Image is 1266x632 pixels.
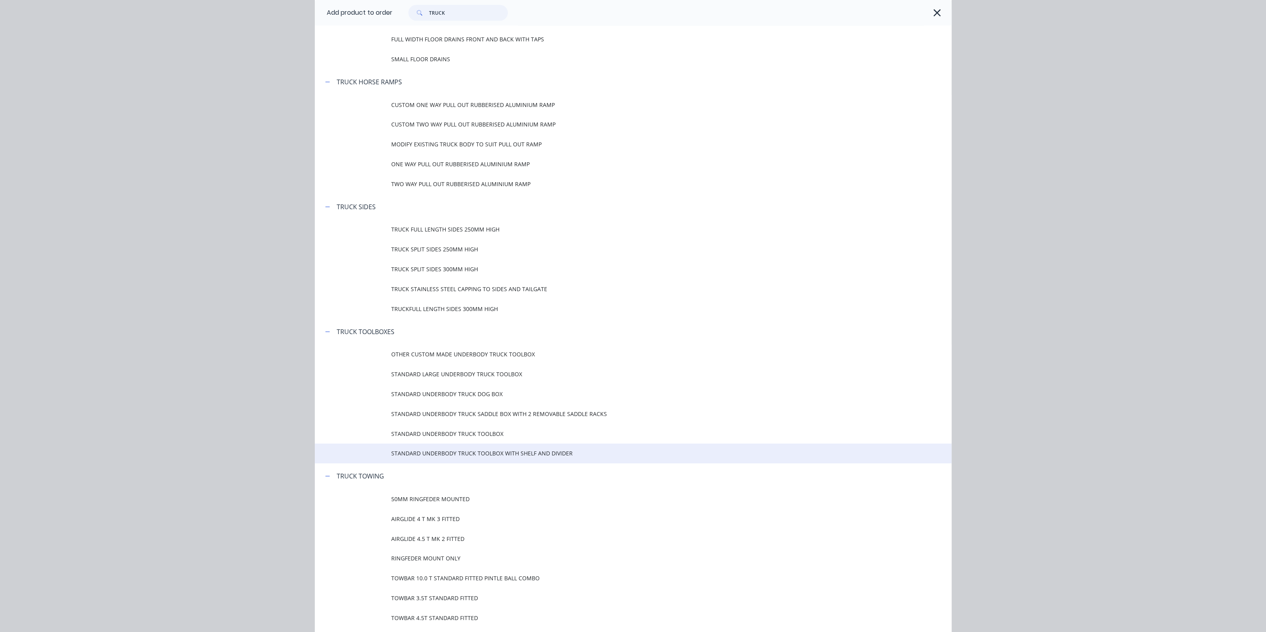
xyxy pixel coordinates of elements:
span: MODIFY EXISTING TRUCK BODY TO SUIT PULL OUT RAMP [391,140,839,148]
span: TRUCKFULL LENGTH SIDES 300MM HIGH [391,305,839,313]
input: Search... [429,5,508,21]
span: OTHER CUSTOM MADE UNDERBODY TRUCK TOOLBOX [391,350,839,358]
span: CUSTOM ONE WAY PULL OUT RUBBERISED ALUMINIUM RAMP [391,101,839,109]
span: TRUCK FULL LENGTH SIDES 250MM HIGH [391,225,839,233]
div: TRUCK HORSE RAMPS [337,77,402,87]
span: TOWBAR 3.5T STANDARD FITTED [391,594,839,602]
span: STANDARD UNDERBODY TRUCK TOOLBOX [391,430,839,438]
span: TOWBAR 10.0 T STANDARD FITTED PINTLE BALL COMBO [391,574,839,582]
span: TRUCK STAINLESS STEEL CAPPING TO SIDES AND TAILGATE [391,285,839,293]
div: TRUCK TOWING [337,471,384,481]
span: RINGFEDER MOUNT ONLY [391,554,839,562]
span: SMALL FLOOR DRAINS [391,55,839,63]
span: TOWBAR 4.5T STANDARD FITTED [391,614,839,622]
span: ONE WAY PULL OUT RUBBERISED ALUMINIUM RAMP [391,160,839,168]
span: STANDARD LARGE UNDERBODY TRUCK TOOLBOX [391,370,839,378]
div: TRUCK TOOLBOXES [337,327,394,336]
span: AIRGLIDE 4.5 T MK 2 FITTED [391,535,839,543]
span: CUSTOM TWO WAY PULL OUT RUBBERISED ALUMINIUM RAMP [391,120,839,128]
span: TRUCK SPLIT SIDES 300MM HIGH [391,265,839,273]
span: STANDARD UNDERBODY TRUCK DOG BOX [391,390,839,398]
span: AIRGLIDE 4 T MK 3 FITTED [391,515,839,523]
span: FULL WIDTH FLOOR DRAINS FRONT AND BACK WITH TAPS [391,35,839,43]
span: TRUCK SPLIT SIDES 250MM HIGH [391,245,839,253]
span: TWO WAY PULL OUT RUBBERISED ALUMINIUM RAMP [391,180,839,188]
span: STANDARD UNDERBODY TRUCK TOOLBOX WITH SHELF AND DIVIDER [391,449,839,457]
span: 50MM RINGFEDER MOUNTED [391,495,839,503]
span: STANDARD UNDERBODY TRUCK SADDLE BOX WITH 2 REMOVABLE SADDLE RACKS [391,410,839,418]
div: TRUCK SIDES [337,202,376,212]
